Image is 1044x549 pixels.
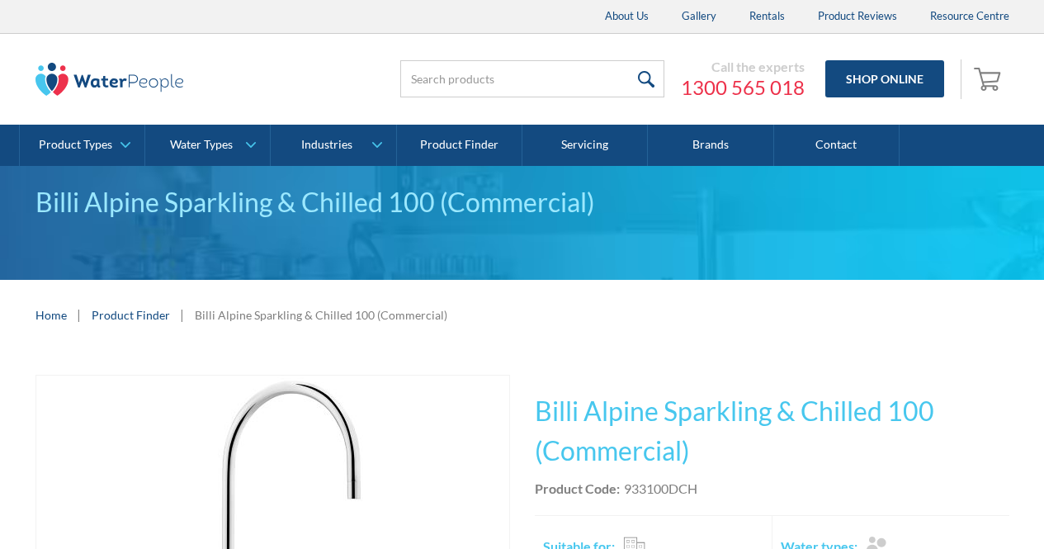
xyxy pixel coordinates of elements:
a: Industries [271,125,395,166]
a: Contact [774,125,900,166]
a: Shop Online [825,60,944,97]
div: Call the experts [681,59,805,75]
strong: Product Code: [535,480,620,496]
div: | [178,305,187,324]
a: Product Finder [397,125,522,166]
a: Home [35,306,67,324]
div: Product Types [39,138,112,152]
div: 933100DCH [624,479,697,499]
a: Product Finder [92,306,170,324]
div: Billi Alpine Sparkling & Chilled 100 (Commercial) [195,306,447,324]
div: | [75,305,83,324]
h1: Billi Alpine Sparkling & Chilled 100 (Commercial) [535,391,1009,471]
div: Water Types [170,138,233,152]
img: shopping cart [974,65,1005,92]
img: The Water People [35,63,184,96]
a: Water Types [145,125,270,166]
a: 1300 565 018 [681,75,805,100]
a: Open cart [970,59,1009,99]
div: Industries [301,138,352,152]
input: Search products [400,60,664,97]
a: Servicing [522,125,648,166]
div: Billi Alpine Sparkling & Chilled 100 (Commercial) [35,182,1009,222]
a: Product Types [20,125,144,166]
a: Brands [648,125,773,166]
